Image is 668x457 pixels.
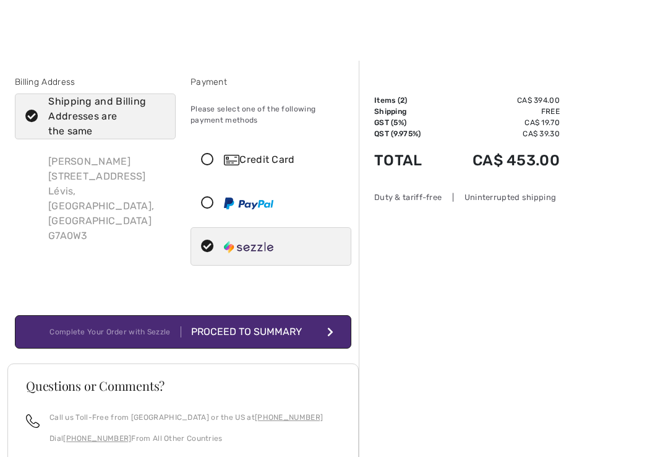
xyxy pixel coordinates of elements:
[15,76,176,89] div: Billing Address
[63,434,131,443] a: [PHONE_NUMBER]
[191,94,351,136] div: Please select one of the following payment methods
[440,117,560,128] td: CA$ 19.70
[224,155,239,165] img: Credit Card
[26,414,40,428] img: call
[440,106,560,117] td: Free
[15,315,351,349] button: Complete Your Order with Sezzle Proceed to Summary
[440,128,560,139] td: CA$ 39.30
[255,413,323,422] a: [PHONE_NUMBER]
[181,324,317,339] div: Proceed to Summary
[26,380,340,392] h3: Questions or Comments?
[224,241,273,253] img: Sezzle
[374,128,440,139] td: QST (9.975%)
[224,198,273,209] img: PayPal
[38,144,176,253] div: [PERSON_NAME] [STREET_ADDRESS] Lévis, [GEOGRAPHIC_DATA], [GEOGRAPHIC_DATA] G7A0W3
[440,95,560,106] td: CA$ 394.00
[400,96,405,105] span: 2
[374,106,440,117] td: Shipping
[49,412,323,423] p: Call us Toll-Free from [GEOGRAPHIC_DATA] or the US at
[224,152,343,167] div: Credit Card
[374,191,560,203] div: Duty & tariff-free | Uninterrupted shipping
[440,139,560,181] td: CA$ 453.00
[191,76,351,89] div: Payment
[374,95,440,106] td: Items ( )
[374,139,440,181] td: Total
[49,326,181,337] div: Complete Your Order with Sezzle
[49,433,323,444] p: Dial From All Other Countries
[48,94,157,139] div: Shipping and Billing Addresses are the same
[374,117,440,128] td: GST (5%)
